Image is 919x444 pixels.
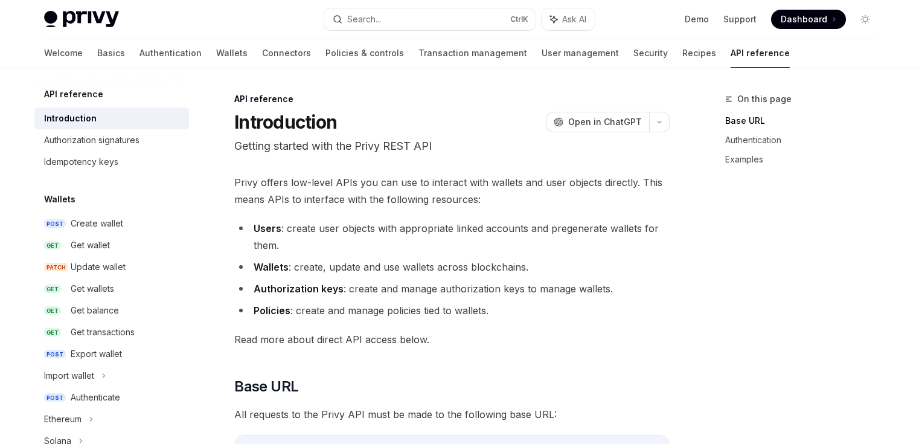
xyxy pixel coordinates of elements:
a: GETGet wallet [34,234,189,256]
div: Authorization signatures [44,133,139,147]
a: POSTExport wallet [34,343,189,365]
a: Wallets [216,39,248,68]
span: Base URL [234,377,298,396]
a: User management [542,39,619,68]
a: Recipes [682,39,716,68]
div: Search... [347,12,381,27]
a: Security [633,39,668,68]
div: Update wallet [71,260,126,274]
span: POST [44,219,66,228]
div: Create wallet [71,216,123,231]
strong: Wallets [254,261,289,273]
span: All requests to the Privy API must be made to the following base URL: [234,406,670,423]
li: : create and manage authorization keys to manage wallets. [234,280,670,297]
button: Toggle dark mode [856,10,875,29]
a: Introduction [34,108,189,129]
span: POST [44,393,66,402]
a: Base URL [725,111,885,130]
span: GET [44,328,61,337]
div: Introduction [44,111,97,126]
a: Idempotency keys [34,151,189,173]
li: : create user objects with appropriate linked accounts and pregenerate wallets for them. [234,220,670,254]
button: Open in ChatGPT [546,112,649,132]
strong: Users [254,222,281,234]
div: Get wallets [71,282,114,296]
a: Support [723,13,757,25]
div: API reference [234,93,670,105]
a: POSTCreate wallet [34,213,189,234]
h5: Wallets [44,192,75,207]
a: GETGet balance [34,300,189,321]
strong: Policies [254,304,290,317]
div: Authenticate [71,390,120,405]
span: On this page [737,92,792,106]
span: Privy offers low-level APIs you can use to interact with wallets and user objects directly. This ... [234,174,670,208]
span: Read more about direct API access below. [234,331,670,348]
a: Transaction management [418,39,527,68]
span: POST [44,350,66,359]
button: Ask AI [542,8,595,30]
div: Get wallet [71,238,110,253]
a: GETGet wallets [34,278,189,300]
h1: Introduction [234,111,337,133]
a: POSTAuthenticate [34,387,189,408]
img: light logo [44,11,119,28]
span: Ctrl K [510,14,528,24]
div: Ethereum [44,412,82,426]
a: Examples [725,150,885,169]
span: Open in ChatGPT [568,116,642,128]
span: Ask AI [562,13,586,25]
button: Search...CtrlK [324,8,536,30]
div: Get transactions [71,325,135,339]
p: Getting started with the Privy REST API [234,138,670,155]
div: Import wallet [44,368,94,383]
a: Policies & controls [325,39,404,68]
a: GETGet transactions [34,321,189,343]
li: : create and manage policies tied to wallets. [234,302,670,319]
span: PATCH [44,263,68,272]
a: API reference [731,39,790,68]
a: Dashboard [771,10,846,29]
a: Authentication [725,130,885,150]
span: GET [44,306,61,315]
div: Get balance [71,303,119,318]
h5: API reference [44,87,103,101]
div: Export wallet [71,347,122,361]
span: Dashboard [781,13,827,25]
span: GET [44,285,61,294]
a: PATCHUpdate wallet [34,256,189,278]
a: Basics [97,39,125,68]
a: Demo [685,13,709,25]
span: GET [44,241,61,250]
strong: Authorization keys [254,283,344,295]
a: Welcome [44,39,83,68]
a: Authorization signatures [34,129,189,151]
div: Idempotency keys [44,155,118,169]
a: Authentication [139,39,202,68]
li: : create, update and use wallets across blockchains. [234,259,670,275]
a: Connectors [262,39,311,68]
